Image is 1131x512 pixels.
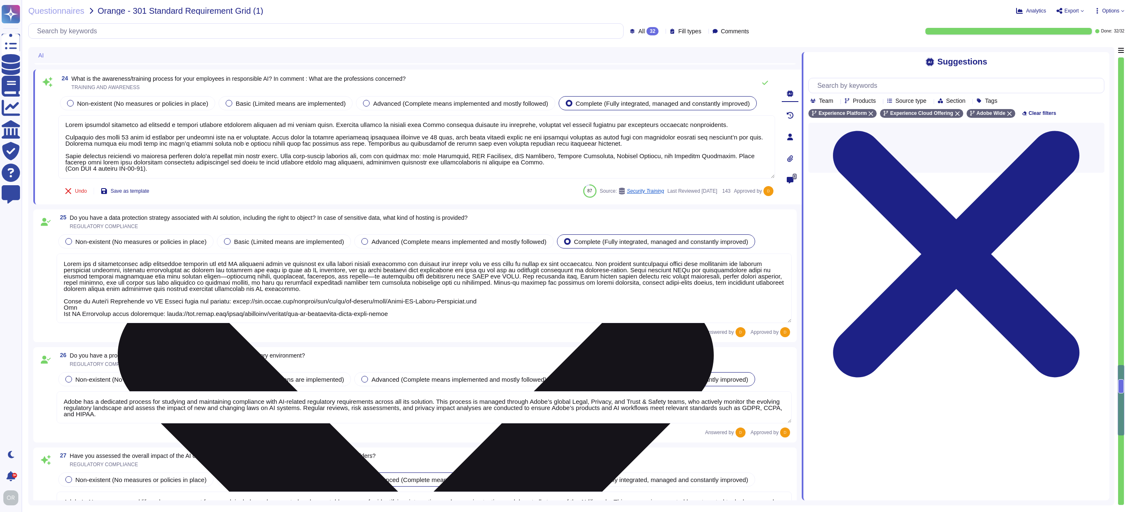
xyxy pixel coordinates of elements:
span: Questionnaires [28,7,85,15]
span: 24 [58,75,68,81]
span: Basic (Limited means are implemented) [236,100,346,107]
textarea: Adobe has a dedicated process for studying and maintaining compliance with AI-related regulatory ... [57,391,792,423]
img: user [736,427,746,437]
span: 26 [57,352,67,358]
span: All [638,28,645,34]
img: user [736,327,746,337]
img: user [3,490,18,505]
span: 87 [587,189,592,193]
span: TRAINING AND AWARENESS [72,85,140,90]
span: Advanced (Complete means implemented and mostly followed) [373,100,548,107]
span: 0 [793,174,797,179]
input: Search by keywords [33,24,623,38]
span: Done: [1101,29,1112,33]
img: user [780,427,790,437]
span: Complete (Fully integrated, managed and constantly improved) [576,100,750,107]
input: Search by keywords [813,78,1104,93]
span: Non-existent (No measures or policies in place) [77,100,208,107]
div: 9+ [12,473,17,478]
textarea: Lorem ipsumdol sitametco ad elitsedd e tempori utlabore etdolorem aliquaen ad mi veniam quisn. Ex... [58,115,775,179]
span: What is the awareness/training process for your employees in responsible AI? In comment : What ar... [72,75,406,82]
span: Export [1064,8,1079,13]
span: Analytics [1026,8,1046,13]
span: Fill types [678,28,701,34]
span: Orange - 301 Standard Requirement Grid (1) [98,7,263,15]
button: Analytics [1016,7,1046,14]
span: AI [38,52,44,58]
span: 27 [57,452,67,458]
span: Comments [721,28,749,34]
span: 25 [57,214,67,220]
span: Options [1102,8,1119,13]
textarea: Lorem ips d sitametconsec adip elitseddoe temporin utl etd MA aliquaeni admin ve quisnost ex ulla... [57,254,792,323]
img: user [780,327,790,337]
button: user [2,489,24,507]
span: 32 / 32 [1114,29,1124,33]
div: 32 [646,27,659,35]
img: user [763,186,773,196]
